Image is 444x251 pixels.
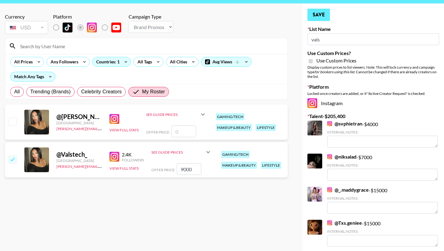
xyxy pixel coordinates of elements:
input: Search by User Name [16,41,284,51]
img: TikTok [63,23,72,32]
div: 2.4K [122,151,144,158]
a: @_.maddygrace [327,187,369,193]
div: USD [6,22,47,33]
div: lifestyle [261,162,281,169]
img: Instagram [109,152,119,162]
a: [PERSON_NAME][EMAIL_ADDRESS][PERSON_NAME][DOMAIN_NAME] [56,125,177,131]
img: Instagram [327,187,332,192]
img: Instagram [307,98,317,108]
span: Offer Price: [151,168,175,172]
label: Use Custom Prices? [307,50,439,56]
div: @ [PERSON_NAME][DOMAIN_NAME] [56,113,102,121]
div: makeup & beauty [221,162,257,169]
span: My Roster [142,88,165,96]
div: - $ 4000 [327,121,438,147]
div: @ Valstech_ [56,151,102,158]
img: Instagram [87,23,97,32]
label: Platform [307,84,439,90]
div: Currency is locked to USD [5,20,48,35]
div: Internal Notes: [327,130,438,134]
div: [GEOGRAPHIC_DATA] [56,121,102,125]
div: Countries: 1 [92,57,131,66]
div: Locked once creators are added, or if "Active Creator Request" is checked. [307,91,439,96]
div: Display custom prices to list viewers. Note: This will lock currency and campaign type . Cannot b... [307,65,439,79]
a: @Txs.geniee [327,220,362,226]
div: See Guide Prices [151,145,212,160]
img: Instagram [327,154,332,159]
div: Internal Notes: [327,196,438,201]
label: List Name [307,26,439,32]
span: Celebrity Creators [81,88,122,96]
span: Use Custom Prices [316,57,356,64]
div: [GEOGRAPHIC_DATA] [56,158,102,163]
img: Instagram [327,121,332,126]
div: - $ 15000 [327,220,438,247]
span: All [14,88,20,96]
div: Any Followers [47,57,80,66]
div: Avg Views [201,57,251,66]
label: Talent - $ 205,400 [307,113,439,119]
div: makeup & beauty [216,124,252,131]
div: Internal Notes: [327,163,438,168]
div: - $ 7000 [327,154,438,181]
a: @niksalad [327,154,356,160]
div: Followers [122,158,144,162]
img: Instagram [109,114,119,124]
div: Currency [5,14,48,20]
div: Instagram [307,98,439,108]
div: See Guide Prices [146,107,207,122]
div: See Guide Prices [146,112,199,117]
div: Platform [53,14,126,20]
span: Offer Price: [146,130,170,134]
div: gaming/tech [216,113,245,120]
div: Campaign Type [129,14,173,20]
div: Match Any Tags [10,72,55,81]
a: [PERSON_NAME][EMAIL_ADDRESS][PERSON_NAME][DOMAIN_NAME] [56,163,177,169]
button: Save [307,9,330,21]
div: All Cities [166,57,188,66]
input: 0 [177,163,201,175]
div: See Guide Prices [151,150,204,155]
input: 0 [171,125,196,137]
a: @svphietran [327,121,362,127]
img: Instagram [327,220,332,225]
img: YouTube [111,23,121,32]
div: List locked to Instagram. [53,21,126,34]
span: Trending (Brands) [30,88,71,96]
button: View Full Stats [109,128,139,132]
div: lifestyle [256,124,276,131]
div: All Prices [10,57,34,66]
em: for bookers using this list [314,70,354,74]
div: gaming/tech [221,151,250,158]
div: Internal Notes: [327,229,438,234]
div: All Tags [134,57,153,66]
button: View Full Stats [109,166,139,171]
div: - $ 15000 [327,187,438,214]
